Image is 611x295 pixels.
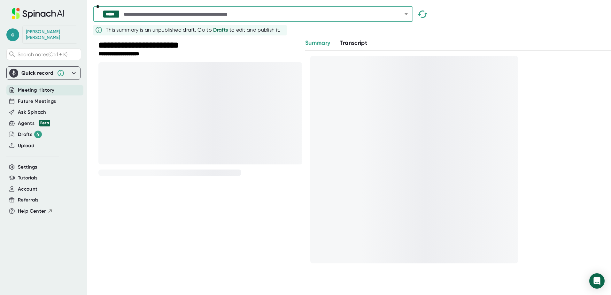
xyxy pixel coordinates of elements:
div: Quick record [9,67,78,79]
button: Open [402,10,411,19]
div: Open Intercom Messenger [589,273,605,289]
button: Transcript [340,39,367,47]
button: Referrals [18,196,38,204]
div: Quick record [21,70,54,76]
span: Drafts [213,27,228,33]
div: 4 [34,131,42,138]
div: Candi Simmons [26,29,74,40]
span: Summary [305,39,330,46]
span: c [6,28,19,41]
button: Upload [18,142,34,149]
button: Ask Spinach [18,109,46,116]
span: Search notes (Ctrl + K) [18,51,67,57]
button: Summary [305,39,330,47]
button: Account [18,185,37,193]
div: Drafts [18,131,42,138]
div: This summary is an unpublished draft. Go to to edit and publish it. [106,26,281,34]
button: Agents Beta [18,120,50,127]
span: Help Center [18,208,46,215]
button: Drafts [213,26,228,34]
div: Agents [18,120,50,127]
button: Tutorials [18,174,37,182]
button: Future Meetings [18,98,56,105]
button: Settings [18,163,37,171]
button: Drafts 4 [18,131,42,138]
div: Beta [39,120,50,126]
span: Transcript [340,39,367,46]
button: Help Center [18,208,53,215]
button: Meeting History [18,87,54,94]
